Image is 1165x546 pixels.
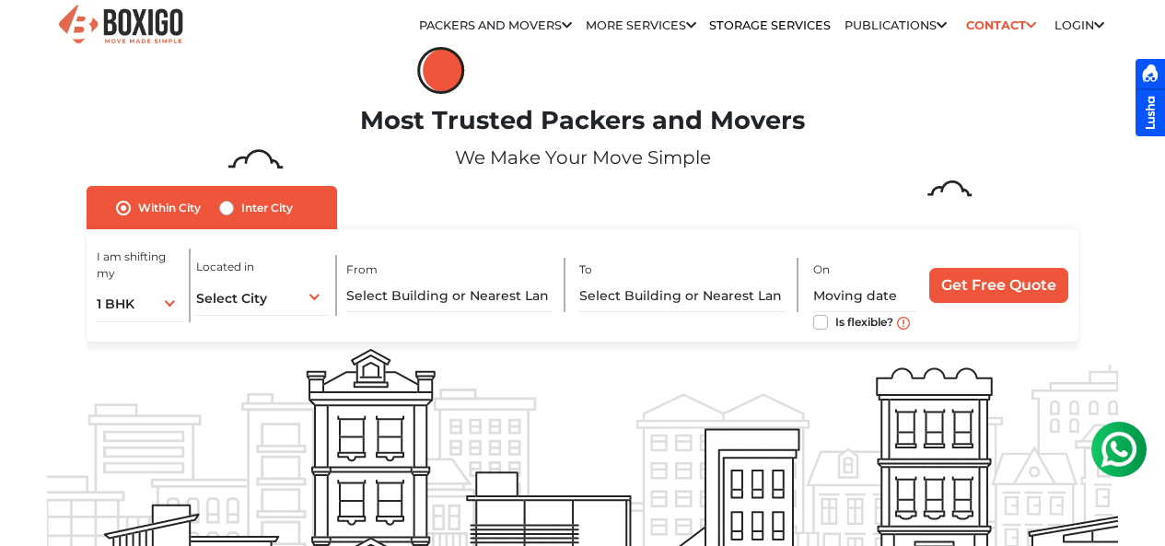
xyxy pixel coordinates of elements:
span: Select City [196,290,267,307]
a: Contact [960,11,1042,40]
img: move_date_info [897,317,910,330]
a: Packers and Movers [419,18,572,32]
input: Select Building or Nearest Landmark [579,280,785,312]
img: whatsapp-icon.svg [18,18,55,55]
label: Located in [196,259,254,275]
input: Get Free Quote [929,268,1068,303]
label: Is flexible? [835,311,893,331]
p: We Make Your Move Simple [47,144,1119,171]
a: Publications [845,18,947,32]
label: From [346,261,378,278]
h1: Most Trusted Packers and Movers [47,106,1119,136]
label: Within City [138,197,201,219]
label: To [579,261,592,278]
img: Boxigo [56,3,185,48]
a: More services [586,18,696,32]
label: Inter City [241,197,293,219]
input: Select Building or Nearest Landmark [346,280,552,312]
label: On [813,261,830,278]
a: Login [1054,18,1104,32]
span: 1 BHK [97,296,134,312]
input: Moving date [813,280,917,312]
a: Storage Services [709,18,831,32]
label: I am shifting my [97,249,184,282]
